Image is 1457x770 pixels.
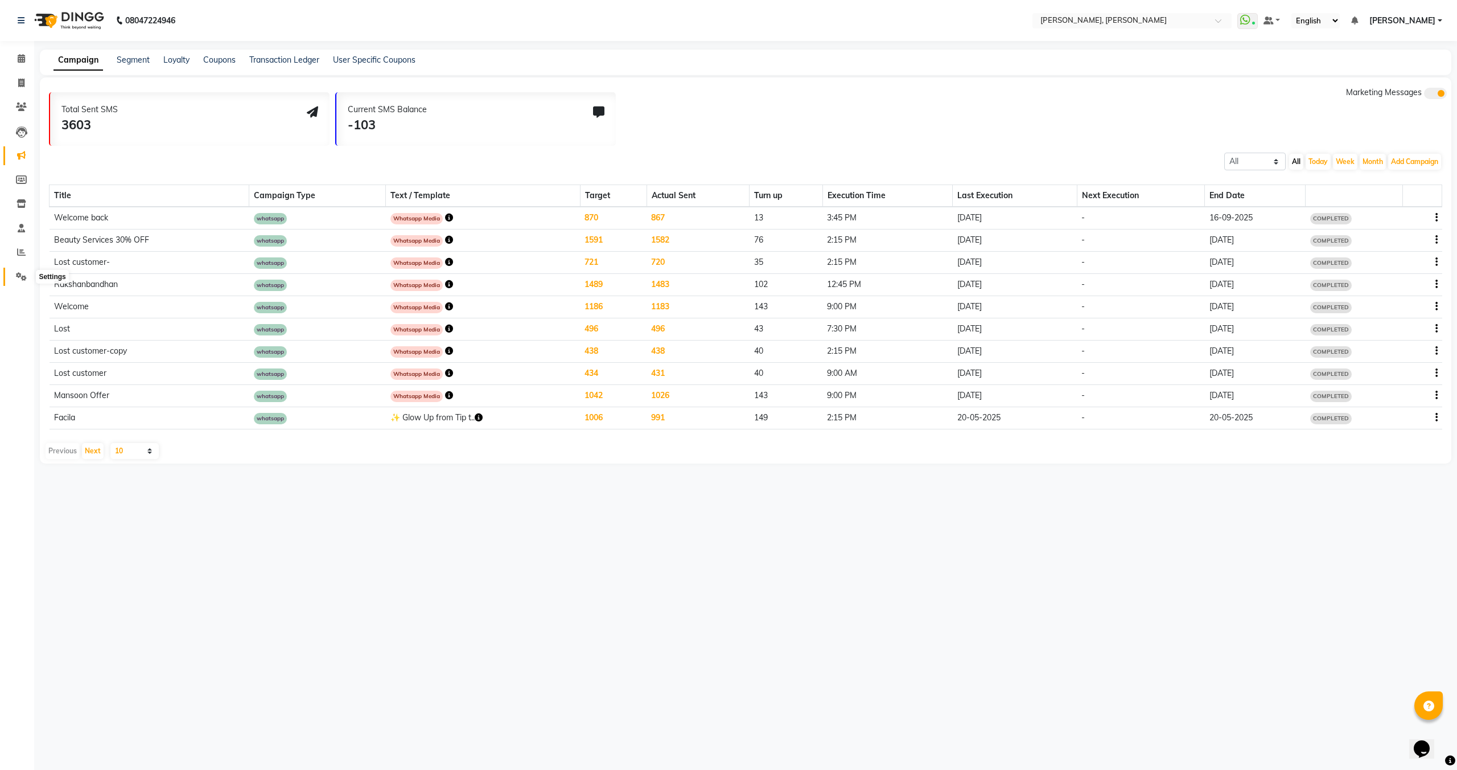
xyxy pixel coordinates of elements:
td: 2:15 PM [822,341,952,363]
td: 720 [647,252,749,274]
td: [DATE] [953,385,1077,407]
td: [DATE] [1205,274,1306,296]
iframe: chat widget [1409,724,1446,759]
td: 16-09-2025 [1205,207,1306,230]
span: COMPLETED [1310,391,1352,402]
td: [DATE] [953,341,1077,363]
td: [DATE] [1205,252,1306,274]
td: 431 [647,363,749,385]
td: 870 [580,207,647,230]
span: COMPLETED [1310,257,1352,269]
span: whatsapp [254,257,287,269]
div: Current SMS Balance [348,104,427,116]
td: [DATE] [1205,296,1306,318]
td: 1183 [647,296,749,318]
th: Next Execution [1077,185,1205,207]
td: 43 [750,318,823,341]
td: 991 [647,407,749,429]
td: 20-05-2025 [953,407,1077,429]
td: [DATE] [953,252,1077,274]
td: 9:00 PM [822,296,952,318]
td: [DATE] [953,318,1077,341]
span: whatsapp [254,324,287,335]
span: [PERSON_NAME] [1369,15,1435,27]
td: 1186 [580,296,647,318]
td: [DATE] [1205,341,1306,363]
a: Loyalty [163,55,190,65]
td: Mansoon Offer [50,385,249,407]
td: 40 [750,341,823,363]
td: 721 [580,252,647,274]
td: 76 [750,230,823,252]
img: logo [29,5,107,36]
button: All [1289,154,1303,170]
button: Add Campaign [1388,154,1441,170]
span: COMPLETED [1310,346,1352,358]
td: 438 [647,341,749,363]
td: - [1077,363,1205,385]
td: 1489 [580,274,647,296]
td: Lost customer- [50,252,249,274]
span: Whatsapp Media [390,235,443,247]
span: Marketing Messages [1346,87,1422,97]
span: Whatsapp Media [390,324,443,335]
span: COMPLETED [1310,368,1352,380]
span: Whatsapp Media [390,391,443,402]
span: Whatsapp Media [390,280,443,291]
td: 13 [750,207,823,230]
th: Last Execution [953,185,1077,207]
td: 20-05-2025 [1205,407,1306,429]
span: Whatsapp Media [390,346,443,358]
span: COMPLETED [1310,235,1352,247]
td: 3:45 PM [822,207,952,230]
td: Lost customer-copy [50,341,249,363]
td: 1582 [647,230,749,252]
span: Whatsapp Media [390,213,443,224]
td: 1591 [580,230,647,252]
td: [DATE] [1205,230,1306,252]
td: [DATE] [1205,363,1306,385]
td: 143 [750,296,823,318]
td: 12:45 PM [822,274,952,296]
button: Month [1360,154,1386,170]
a: Segment [117,55,150,65]
span: whatsapp [254,413,287,424]
td: [DATE] [953,230,1077,252]
a: User Specific Coupons [333,55,415,65]
td: - [1077,274,1205,296]
span: COMPLETED [1310,280,1352,291]
a: Campaign [53,50,103,71]
div: 3603 [61,116,118,134]
div: Settings [36,270,68,284]
td: Rakshanbandhan [50,274,249,296]
td: 434 [580,363,647,385]
span: COMPLETED [1310,324,1352,335]
td: Beauty Services 30% OFF [50,230,249,252]
th: Text / Template [386,185,581,207]
th: Turn up [750,185,823,207]
div: -103 [348,116,427,134]
td: Facila [50,407,249,429]
div: Total Sent SMS [61,104,118,116]
th: Target [580,185,647,207]
td: - [1077,407,1205,429]
button: Week [1333,154,1357,170]
td: 149 [750,407,823,429]
td: 1006 [580,407,647,429]
span: COMPLETED [1310,302,1352,313]
td: 496 [647,318,749,341]
td: 2:15 PM [822,407,952,429]
td: - [1077,385,1205,407]
td: 2:15 PM [822,230,952,252]
span: whatsapp [254,391,287,402]
b: 08047224946 [125,5,175,36]
span: Whatsapp Media [390,302,443,313]
th: Campaign Type [249,185,386,207]
td: 867 [647,207,749,230]
span: whatsapp [254,235,287,247]
span: whatsapp [254,368,287,380]
button: Next [82,443,104,459]
td: - [1077,296,1205,318]
span: COMPLETED [1310,213,1352,224]
a: Transaction Ledger [249,55,319,65]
